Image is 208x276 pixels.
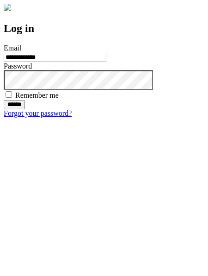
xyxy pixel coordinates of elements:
img: logo-4e3dc11c47720685a147b03b5a06dd966a58ff35d612b21f08c02c0306f2b779.png [4,4,11,11]
a: Forgot your password? [4,109,72,117]
h2: Log in [4,22,204,35]
label: Remember me [15,91,59,99]
label: Email [4,44,21,52]
label: Password [4,62,32,70]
